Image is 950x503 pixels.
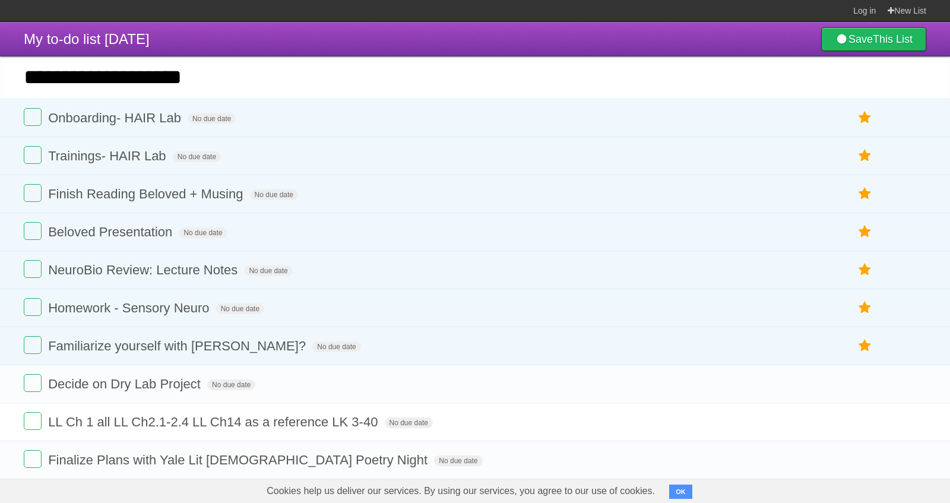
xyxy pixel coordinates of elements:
label: Done [24,108,42,126]
span: No due date [312,341,360,352]
span: Trainings- HAIR Lab [48,148,169,163]
label: Star task [854,298,876,318]
label: Done [24,222,42,240]
label: Done [24,298,42,316]
span: Onboarding- HAIR Lab [48,110,184,125]
span: Decide on Dry Lab Project [48,377,204,391]
span: No due date [250,189,298,200]
a: SaveThis List [821,27,926,51]
span: Finish Reading Beloved + Musing [48,186,246,201]
label: Star task [854,146,876,166]
b: This List [873,33,913,45]
span: No due date [434,455,482,466]
label: Star task [854,336,876,356]
label: Done [24,146,42,164]
label: Done [24,374,42,392]
label: Done [24,184,42,202]
label: Star task [854,260,876,280]
span: No due date [385,417,433,428]
label: Star task [854,222,876,242]
span: Homework - Sensory Neuro [48,300,212,315]
span: No due date [188,113,236,124]
span: Beloved Presentation [48,224,175,239]
span: No due date [173,151,221,162]
span: My to-do list [DATE] [24,31,150,47]
label: Done [24,412,42,430]
label: Done [24,336,42,354]
button: OK [669,485,692,499]
label: Done [24,450,42,468]
span: No due date [244,265,292,276]
label: Star task [854,184,876,204]
span: LL Ch 1 all LL Ch2.1-2.4 LL Ch14 as a reference LK 3-40 [48,415,381,429]
span: Cookies help us deliver our services. By using our services, you agree to our use of cookies. [255,479,667,503]
span: No due date [216,303,264,314]
span: No due date [179,227,227,238]
span: Finalize Plans with Yale Lit [DEMOGRAPHIC_DATA] Poetry Night [48,453,430,467]
span: No due date [207,379,255,390]
span: NeuroBio Review: Lecture Notes [48,262,240,277]
span: Familiarize yourself with [PERSON_NAME]? [48,339,309,353]
label: Star task [854,108,876,128]
label: Done [24,260,42,278]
